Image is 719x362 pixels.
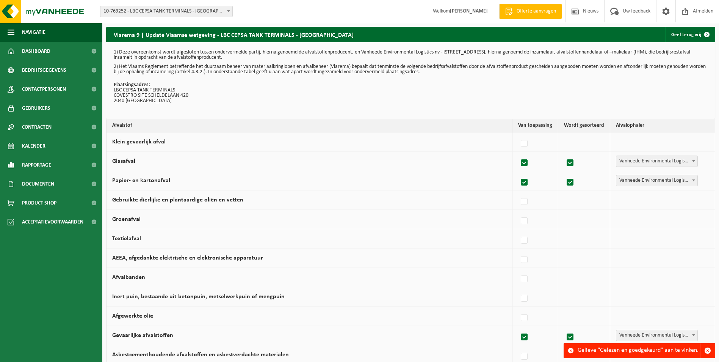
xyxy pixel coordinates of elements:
a: Geef terug vrij [665,27,714,42]
span: Bedrijfsgegevens [22,61,66,80]
span: 10-769252 - LBC CEPSA TANK TERMINALS - ANTWERPEN [100,6,232,17]
span: Navigatie [22,23,45,42]
th: Wordt gesorteerd [558,119,610,132]
label: Afvalbanden [112,274,145,280]
span: Dashboard [22,42,50,61]
p: 1) Deze overeenkomst wordt afgesloten tussen ondervermelde partij, hierna genoemd de afvalstoffen... [114,50,708,60]
span: Gebruikers [22,99,50,118]
span: Rapportage [22,156,51,175]
span: Contracten [22,118,52,137]
a: Offerte aanvragen [499,4,562,19]
span: Documenten [22,175,54,194]
strong: [PERSON_NAME] [450,8,488,14]
h2: Vlarema 9 | Update Vlaamse wetgeving - LBC CEPSA TANK TERMINALS - [GEOGRAPHIC_DATA] [106,27,361,42]
span: Offerte aanvragen [515,8,558,15]
label: Glasafval [112,158,135,164]
label: Textielafval [112,236,141,242]
span: Vanheede Environmental Logistics [616,330,698,341]
span: 10-769252 - LBC CEPSA TANK TERMINALS - ANTWERPEN [100,6,233,17]
strong: Plaatsingsadres: [114,82,150,88]
label: Papier- en kartonafval [112,178,170,184]
p: 2) Het Vlaams Reglement betreffende het duurzaam beheer van materiaalkringlopen en afvalbeheer (V... [114,64,708,75]
p: LBC CEPSA TANK TERMINALS COVESTRO SITE SCHELDELAAN 420 2040 [GEOGRAPHIC_DATA] [114,82,708,104]
span: Vanheede Environmental Logistics [616,156,697,167]
th: Van toepassing [512,119,558,132]
label: Afgewerkte olie [112,313,153,319]
label: Groenafval [112,216,141,222]
label: Asbestcementhoudende afvalstoffen en asbestverdachte materialen [112,352,289,358]
label: Inert puin, bestaande uit betonpuin, metselwerkpuin of mengpuin [112,294,285,300]
label: Klein gevaarlijk afval [112,139,166,145]
label: Gebruikte dierlijke en plantaardige oliën en vetten [112,197,243,203]
span: Acceptatievoorwaarden [22,212,83,231]
span: Vanheede Environmental Logistics [616,156,698,167]
span: Vanheede Environmental Logistics [616,175,697,186]
div: Gelieve "Gelezen en goedgekeurd" aan te vinken. [578,343,700,358]
label: AEEA, afgedankte elektrische en elektronische apparatuur [112,255,263,261]
th: Afvalstof [107,119,512,132]
span: Vanheede Environmental Logistics [616,175,698,186]
th: Afvalophaler [610,119,715,132]
span: Contactpersonen [22,80,66,99]
span: Product Shop [22,194,56,212]
span: Vanheede Environmental Logistics [616,330,697,341]
span: Kalender [22,137,45,156]
label: Gevaarlijke afvalstoffen [112,332,173,338]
